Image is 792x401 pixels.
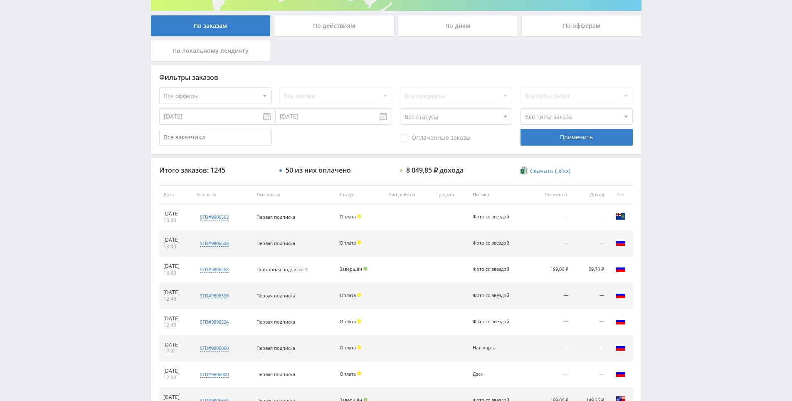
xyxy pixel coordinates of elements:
[473,371,510,377] div: Дзен
[163,217,188,224] div: 13:00
[151,15,271,36] div: По заказам
[163,322,188,329] div: 12:45
[200,214,229,220] div: std#9806562
[200,292,229,299] div: std#9806396
[473,319,510,324] div: Фото со звездой
[159,129,271,146] input: Все заказчики
[163,296,188,302] div: 12:46
[529,186,572,204] th: Стоимость
[469,186,529,204] th: Потоки
[200,266,229,273] div: std#9806458
[572,335,608,361] td: —
[473,345,510,351] div: Нат. карта
[529,283,572,309] td: —
[357,371,361,376] span: Холд
[192,186,252,204] th: № заказа
[340,371,356,377] span: Оплата
[431,186,468,204] th: Предмет
[340,344,356,351] span: Оплата
[572,283,608,309] td: —
[151,40,271,61] div: По локальному лендингу
[616,342,626,352] img: rus.png
[572,230,608,257] td: —
[406,166,464,174] div: 8 049,85 ₽ дохода
[257,240,295,246] span: Первая подписка
[473,267,510,272] div: Фото со звездой
[473,293,510,298] div: Фото со звездой
[200,345,229,351] div: std#9806060
[473,214,510,220] div: Фото со звездой
[363,267,368,271] span: Подтвержден
[572,257,608,283] td: 59,70 ₽
[200,371,229,378] div: std#9806000
[163,315,188,322] div: [DATE]
[616,264,626,274] img: rus.png
[357,319,361,323] span: Холд
[529,257,572,283] td: 199,00 ₽
[616,369,626,379] img: rus.png
[529,309,572,335] td: —
[257,214,295,220] span: Первая подписка
[529,204,572,230] td: —
[616,211,626,221] img: vgb.png
[398,15,518,36] div: По дням
[357,293,361,297] span: Холд
[522,15,641,36] div: По офферам
[572,186,608,204] th: Доход
[385,186,431,204] th: Тип работы
[521,167,570,175] a: Скачать (.xlsx)
[163,342,188,348] div: [DATE]
[159,74,633,81] div: Фильтры заказов
[529,361,572,388] td: —
[163,243,188,250] div: 13:00
[572,204,608,230] td: —
[163,348,188,355] div: 12:31
[163,394,188,401] div: [DATE]
[529,230,572,257] td: —
[159,186,192,204] th: Дата
[163,237,188,243] div: [DATE]
[340,318,356,324] span: Оплата
[616,316,626,326] img: rus.png
[336,186,385,204] th: Статус
[572,309,608,335] td: —
[200,319,229,325] div: std#9806224
[340,266,362,272] span: Завершён
[163,263,188,270] div: [DATE]
[200,240,229,247] div: std#9806508
[274,15,394,36] div: По действиям
[340,240,356,246] span: Оплата
[400,134,471,142] span: Оплаченные заказы
[357,214,361,218] span: Холд
[529,335,572,361] td: —
[473,240,510,246] div: Фото со звездой
[257,371,295,377] span: Первая подписка
[257,319,295,325] span: Первая подписка
[252,186,336,204] th: Тип заказа
[163,289,188,296] div: [DATE]
[357,240,361,245] span: Холд
[530,168,570,174] span: Скачать (.xlsx)
[257,292,295,299] span: Первая подписка
[616,238,626,248] img: rus.png
[257,345,295,351] span: Первая подписка
[163,368,188,374] div: [DATE]
[340,292,356,298] span: Оплата
[159,166,271,174] div: Итого заказов: 1245
[521,129,633,146] div: Применить
[616,290,626,300] img: rus.png
[163,210,188,217] div: [DATE]
[572,361,608,388] td: —
[357,345,361,349] span: Холд
[608,186,633,204] th: Гео
[163,270,188,276] div: 13:00
[340,213,356,220] span: Оплата
[257,266,307,272] span: Повторная подписка 1
[521,166,528,175] img: xlsx
[163,374,188,381] div: 12:30
[286,166,351,174] div: 50 из них оплачено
